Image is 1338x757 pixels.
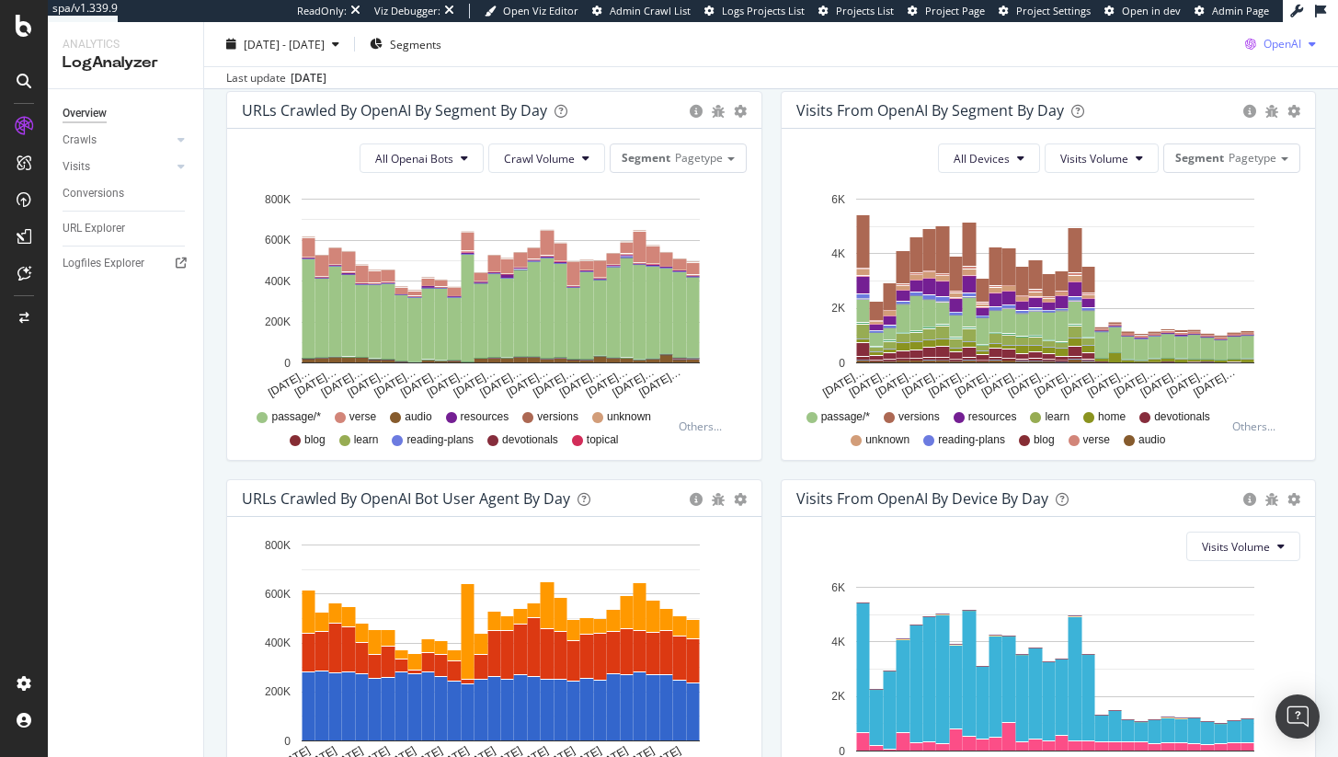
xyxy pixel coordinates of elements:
[679,419,730,434] div: Others...
[502,432,558,448] span: devotionals
[242,188,739,401] svg: A chart.
[265,539,291,552] text: 800K
[831,581,845,594] text: 6K
[488,143,605,173] button: Crawl Volume
[63,104,190,123] a: Overview
[265,315,291,328] text: 200K
[244,36,325,52] span: [DATE] - [DATE]
[1098,409,1126,425] span: home
[354,432,379,448] span: learn
[1186,532,1300,561] button: Visits Volume
[390,36,441,52] span: Segments
[63,254,144,273] div: Logfiles Explorer
[690,105,703,118] div: circle-info
[349,409,376,425] span: verse
[503,4,578,17] span: Open Viz Editor
[63,52,189,74] div: LogAnalyzer
[734,493,747,506] div: gear
[898,409,940,425] span: versions
[291,70,326,86] div: [DATE]
[63,131,97,150] div: Crawls
[1265,493,1278,506] div: bug
[1060,151,1128,166] span: Visits Volume
[865,432,909,448] span: unknown
[938,432,1005,448] span: reading-plans
[271,409,320,425] span: passage/*
[63,184,190,203] a: Conversions
[796,101,1064,120] div: Visits from OpenAI By Segment By Day
[265,275,291,288] text: 400K
[968,409,1017,425] span: resources
[938,143,1040,173] button: All Devices
[297,4,347,18] div: ReadOnly:
[63,157,172,177] a: Visits
[406,432,474,448] span: reading-plans
[242,101,547,120] div: URLs Crawled by OpenAI By Segment By Day
[1016,4,1091,17] span: Project Settings
[1238,29,1323,59] button: OpenAI
[592,4,691,18] a: Admin Crawl List
[908,4,985,18] a: Project Page
[1104,4,1181,18] a: Open in dev
[831,636,845,648] text: 4K
[63,219,125,238] div: URL Explorer
[362,29,449,59] button: Segments
[1287,105,1300,118] div: gear
[1122,4,1181,17] span: Open in dev
[304,432,326,448] span: blog
[265,588,291,601] text: 600K
[1083,432,1110,448] span: verse
[954,151,1010,166] span: All Devices
[1264,36,1301,52] span: OpenAI
[587,432,619,448] span: topical
[284,357,291,370] text: 0
[63,254,190,273] a: Logfiles Explorer
[405,409,431,425] span: audio
[1232,419,1284,434] div: Others...
[1034,432,1055,448] span: blog
[284,735,291,748] text: 0
[722,4,805,17] span: Logs Projects List
[1243,493,1256,506] div: circle-info
[607,409,651,425] span: unknown
[796,188,1294,401] div: A chart.
[63,219,190,238] a: URL Explorer
[1202,539,1270,555] span: Visits Volume
[1243,105,1256,118] div: circle-info
[1045,143,1159,173] button: Visits Volume
[704,4,805,18] a: Logs Projects List
[265,234,291,247] text: 600K
[219,29,347,59] button: [DATE] - [DATE]
[63,157,90,177] div: Visits
[831,303,845,315] text: 2K
[1138,432,1165,448] span: audio
[63,131,172,150] a: Crawls
[537,409,578,425] span: versions
[63,184,124,203] div: Conversions
[1175,150,1224,166] span: Segment
[831,193,845,206] text: 6K
[1229,150,1276,166] span: Pagetype
[504,151,575,166] span: Crawl Volume
[226,70,326,86] div: Last update
[622,150,670,166] span: Segment
[821,409,870,425] span: passage/*
[1287,493,1300,506] div: gear
[374,4,440,18] div: Viz Debugger:
[375,151,453,166] span: All Openai Bots
[999,4,1091,18] a: Project Settings
[1045,409,1069,425] span: learn
[265,637,291,649] text: 400K
[610,4,691,17] span: Admin Crawl List
[839,357,845,370] text: 0
[265,686,291,699] text: 200K
[1265,105,1278,118] div: bug
[818,4,894,18] a: Projects List
[925,4,985,17] span: Project Page
[1154,409,1210,425] span: devotionals
[1275,694,1320,739] div: Open Intercom Messenger
[485,4,578,18] a: Open Viz Editor
[712,493,725,506] div: bug
[360,143,484,173] button: All Openai Bots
